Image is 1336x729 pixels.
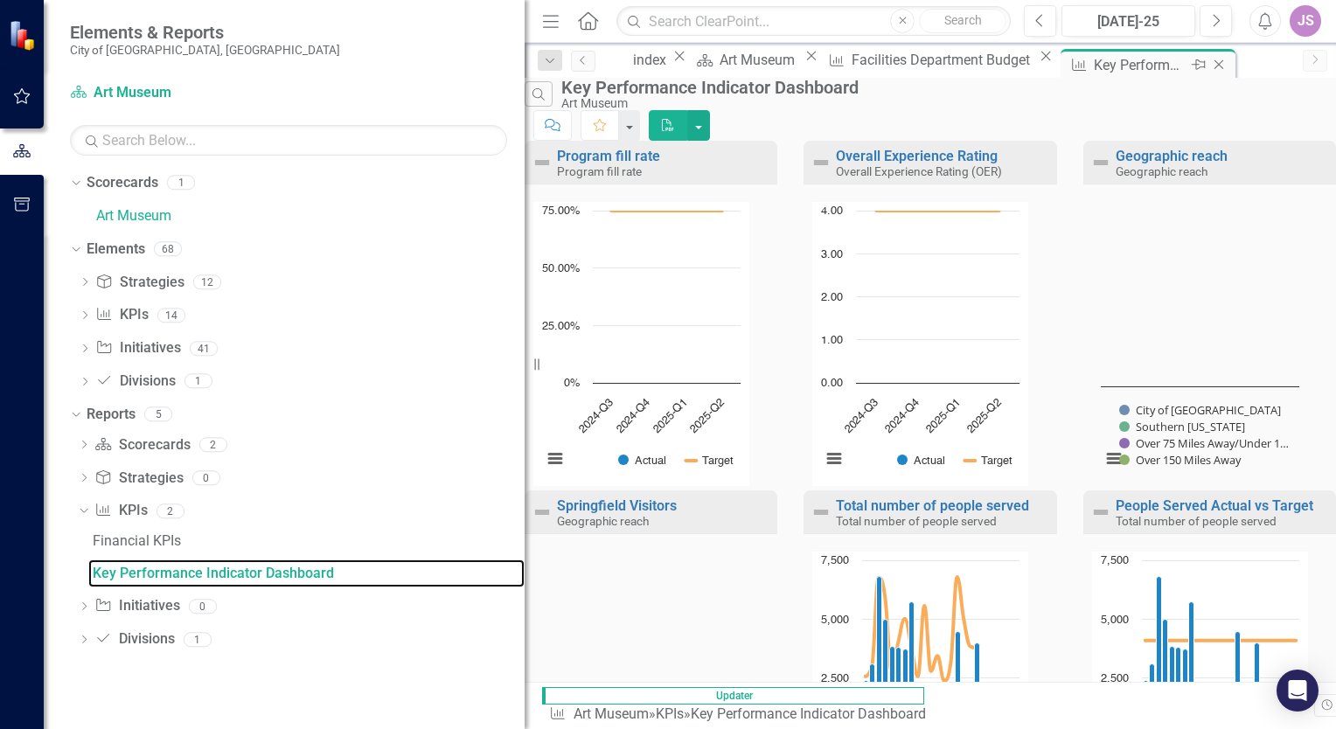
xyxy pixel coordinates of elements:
[688,397,727,435] text: 2025-Q2
[852,49,1035,71] div: Facilities Department Budget
[1141,636,1299,643] g: Target, series 2 of 2. Line with 24 data points.
[190,341,218,356] div: 41
[157,503,184,518] div: 2
[557,148,660,164] a: Program fill rate
[1277,670,1319,712] div: Open Intercom Messenger
[1116,164,1207,178] small: Geographic reach
[1101,614,1129,626] text: 5,000
[533,202,749,486] svg: Interactive chart
[924,397,963,435] text: 2025-Q1
[561,97,1327,110] div: Art Museum
[542,321,580,332] text: 25.00%
[96,206,525,226] a: Art Museum
[944,13,982,27] span: Search
[1068,11,1189,32] div: [DATE]-25
[811,152,832,173] img: Not Defined
[919,9,1006,33] button: Search
[720,49,800,71] div: Art Museum
[70,43,340,57] small: City of [GEOGRAPHIC_DATA], [GEOGRAPHIC_DATA]
[633,49,669,71] div: index
[9,19,40,51] img: ClearPoint Strategy
[93,533,525,549] div: Financial KPIs
[1119,452,1244,468] button: Show Over 150 Miles Away
[543,447,567,471] button: View chart menu, Chart
[557,164,642,178] small: Program fill rate
[691,705,926,722] div: Key Performance Indicator Dashboard
[618,454,666,467] button: Show Actual
[604,49,669,71] a: index
[1116,514,1277,528] small: Total number of people served
[1092,202,1308,486] svg: Interactive chart
[821,249,843,260] text: 3.00
[192,470,220,485] div: 0
[189,599,217,614] div: 0
[1119,435,1292,451] button: Show Over 75 Miles Away/Under 150 Miles Away
[836,148,998,164] a: Overall Experience Rating
[184,632,212,647] div: 1
[532,152,553,173] img: Not Defined
[542,687,924,705] span: Updater
[836,497,1029,514] a: Total number of people served
[561,78,1327,97] div: Key Performance Indicator Dashboard
[821,378,843,389] text: 0.00
[533,202,769,486] div: Chart. Highcharts interactive chart.
[1116,148,1228,164] a: Geographic reach
[574,705,649,722] a: Art Museum
[873,207,1003,214] g: Target, series 2 of 2. Line with 4 data points.
[1290,5,1321,37] div: JS
[812,202,1028,486] svg: Interactive chart
[821,673,849,684] text: 2,500
[167,176,195,191] div: 1
[549,705,933,725] div: » »
[822,447,846,471] button: View chart menu, Chart
[965,397,1004,435] text: 2025-Q2
[95,338,180,358] a: Initiatives
[1119,402,1228,418] button: Show City of Springfield
[964,454,1012,467] button: Show Target
[1092,202,1327,486] div: Chart. Highcharts interactive chart.
[557,514,649,528] small: Geographic reach
[199,437,227,452] div: 2
[821,614,849,626] text: 5,000
[577,397,616,435] text: 2024-Q3
[95,305,148,325] a: KPIs
[542,263,580,274] text: 50.00%
[1094,54,1187,76] div: Key Performance Indicator Dashboard
[1102,447,1126,471] button: View chart menu, Chart
[821,555,849,566] text: 7,500
[616,6,1011,37] input: Search ClearPoint...
[691,49,800,71] a: Art Museum
[93,566,525,581] div: Key Performance Indicator Dashboard
[154,241,182,256] div: 68
[157,308,185,323] div: 14
[70,83,289,103] a: Art Museum
[87,240,145,260] a: Elements
[1116,497,1313,514] a: People Served Actual vs Target
[94,596,179,616] a: Initiatives
[614,397,652,435] text: 2024-Q4
[685,454,734,467] button: Show Target
[1119,419,1232,434] button: Show Southern Missouri
[193,274,221,289] div: 12
[564,378,580,389] text: 0%
[87,173,158,193] a: Scorecards
[651,397,690,435] text: 2025-Q1
[94,435,190,455] a: Scorecards
[821,205,843,217] text: 4.00
[821,292,843,303] text: 2.00
[88,559,525,587] a: Key Performance Indicator Dashboard
[1101,555,1129,566] text: 7,500
[144,407,172,422] div: 5
[822,49,1034,71] a: Facilities Department Budget
[94,469,183,489] a: Strategies
[95,371,175,392] a: Divisions
[811,502,832,523] img: Not Defined
[656,705,684,722] a: KPIs
[532,502,553,523] img: Not Defined
[836,164,1002,178] small: Overall Experience Rating (OER)
[1090,502,1111,523] img: Not Defined
[88,527,525,555] a: Financial KPIs
[1101,673,1129,684] text: 2,500
[897,454,945,467] button: Show Actual
[884,397,922,435] text: 2024-Q4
